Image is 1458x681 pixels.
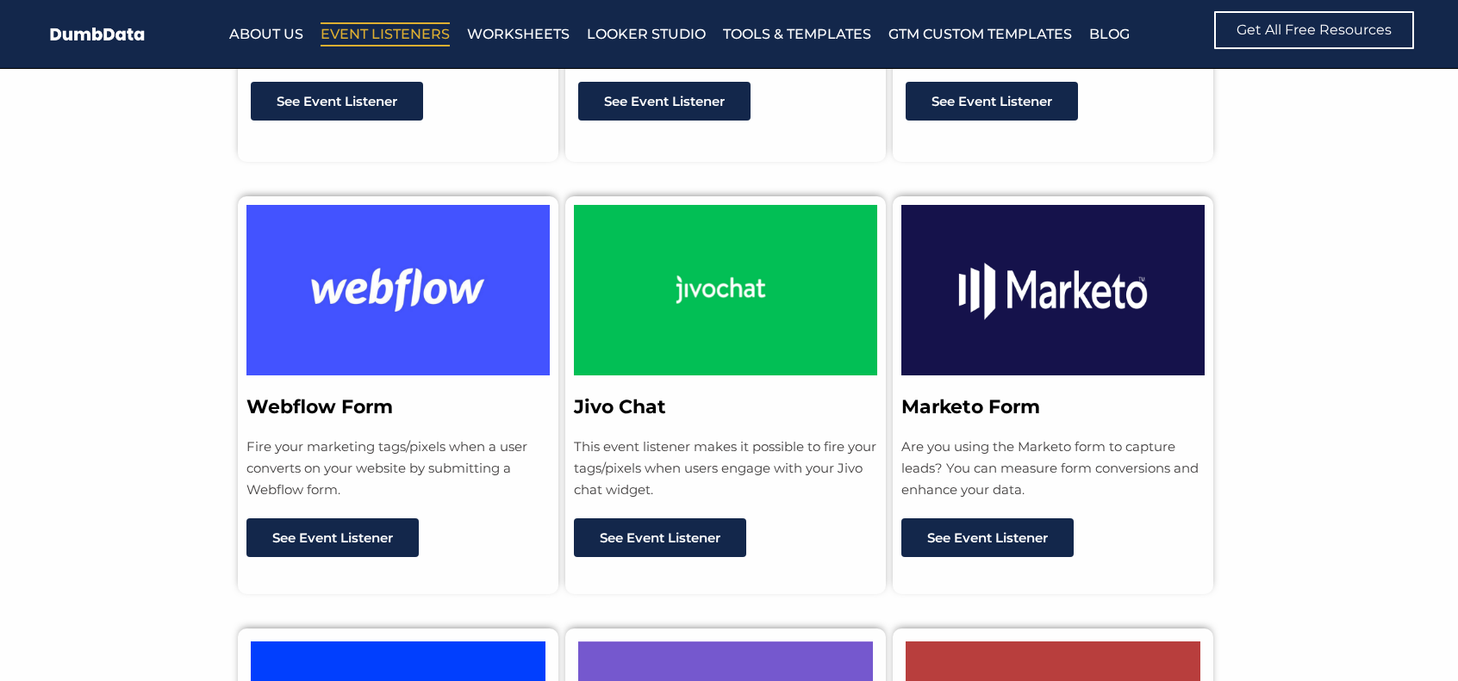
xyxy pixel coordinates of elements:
a: Event Listeners [321,22,450,46]
a: Blog [1089,22,1130,46]
p: This event listener makes it possible to fire your tags/pixels when users engage with your Jivo c... [574,436,877,500]
a: Looker Studio [587,22,706,46]
a: See Event Listener [901,518,1074,557]
span: See Event Listener [604,95,725,108]
span: See Event Listener [277,95,397,108]
p: Fire your marketing tags/pixels when a user converts on your website by submitting a Webflow form. [246,436,550,500]
nav: Menu [229,22,1136,46]
h3: Webflow Form [246,395,550,420]
span: See Event Listener [272,531,393,544]
h3: Jivo Chat [574,395,877,420]
a: See Event Listener [574,518,746,557]
p: Are you using the Marketo form to capture leads? You can measure form conversions and enhance you... [901,436,1205,500]
span: See Event Listener [927,531,1048,544]
a: GTM Custom Templates [888,22,1072,46]
a: Get All Free Resources [1214,11,1414,49]
a: See Event Listener [578,82,751,121]
a: See Event Listener [906,82,1078,121]
span: See Event Listener [931,95,1052,108]
a: About Us [229,22,303,46]
a: Tools & Templates [723,22,871,46]
a: See Event Listener [246,518,419,557]
span: See Event Listener [600,531,720,544]
a: See Event Listener [251,82,423,121]
span: Get All Free Resources [1237,23,1392,37]
a: Worksheets [467,22,570,46]
h3: Marketo Form [901,395,1205,420]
